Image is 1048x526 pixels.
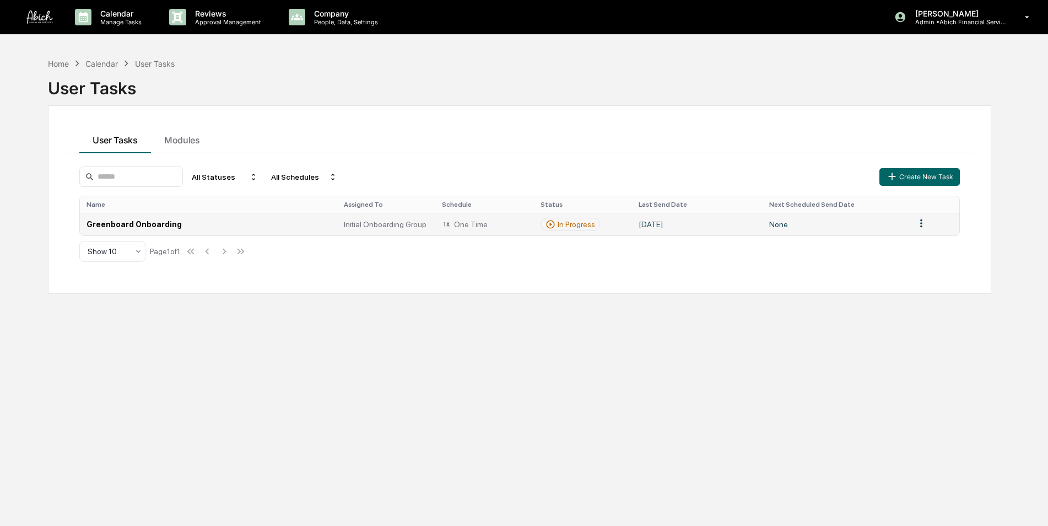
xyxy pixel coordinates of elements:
[186,18,267,26] p: Approval Management
[534,196,633,213] th: Status
[442,219,527,229] div: One Time
[305,9,383,18] p: Company
[435,196,534,213] th: Schedule
[344,220,426,229] span: Initial Onboarding Group
[267,168,342,186] div: All Schedules
[135,59,175,68] div: User Tasks
[305,18,383,26] p: People, Data, Settings
[763,196,909,213] th: Next Scheduled Send Date
[763,213,909,235] td: None
[85,59,118,68] div: Calendar
[151,124,213,153] button: Modules
[80,213,337,235] td: Greenboard Onboarding
[150,247,180,256] div: Page 1 of 1
[906,9,1009,18] p: [PERSON_NAME]
[91,9,147,18] p: Calendar
[558,220,595,229] div: In Progress
[632,213,762,235] td: [DATE]
[26,10,53,24] img: logo
[80,196,337,213] th: Name
[187,168,262,186] div: All Statuses
[48,69,991,98] div: User Tasks
[337,196,436,213] th: Assigned To
[879,168,960,186] button: Create New Task
[79,124,151,153] button: User Tasks
[91,18,147,26] p: Manage Tasks
[186,9,267,18] p: Reviews
[632,196,762,213] th: Last Send Date
[48,59,69,68] div: Home
[906,18,1009,26] p: Admin • Abich Financial Services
